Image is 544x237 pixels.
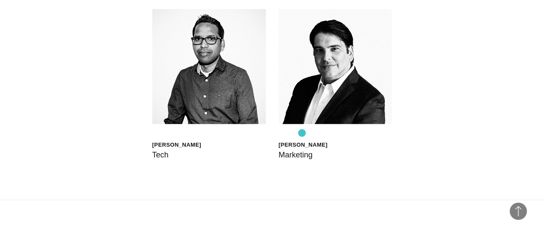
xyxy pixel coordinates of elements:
div: Marketing [279,149,328,161]
div: [PERSON_NAME] [279,141,328,148]
img: Mauricio Sauma [279,9,392,124]
div: Tech [152,149,201,161]
img: Santhana Krishnan [152,9,266,124]
div: [PERSON_NAME] [152,141,201,148]
button: Back to Top [510,203,527,220]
